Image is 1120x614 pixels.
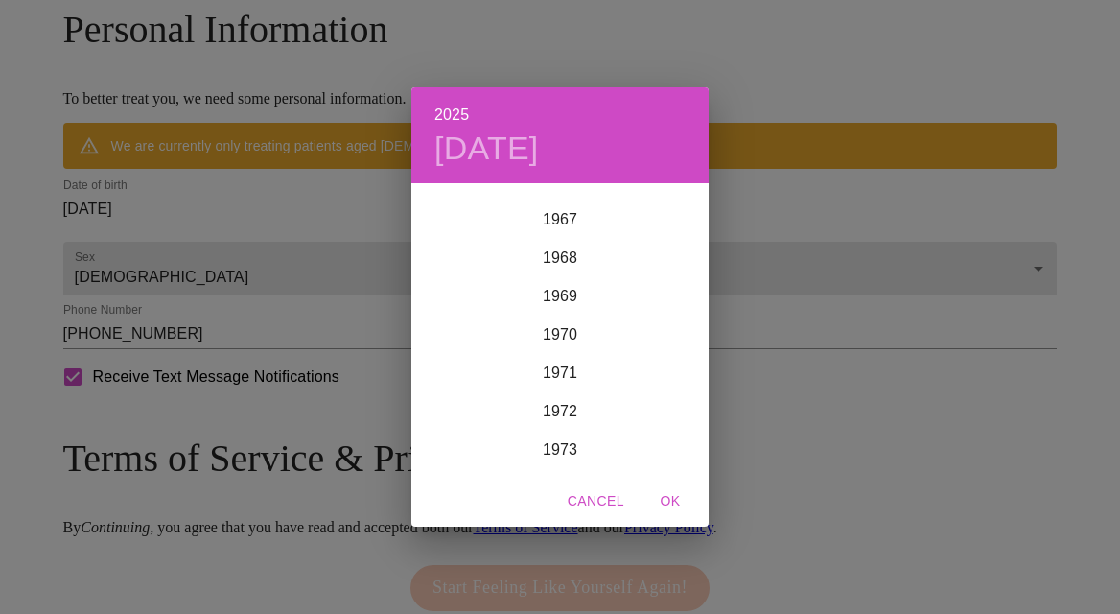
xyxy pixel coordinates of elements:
span: OK [647,489,693,513]
div: 1968 [411,239,709,277]
button: [DATE] [434,129,539,169]
div: 1971 [411,354,709,392]
button: OK [640,484,701,519]
div: 1974 [411,469,709,508]
button: Cancel [560,484,632,519]
button: 2025 [434,102,469,129]
div: 1969 [411,277,709,316]
div: 1973 [411,431,709,469]
div: 1970 [411,316,709,354]
div: 1967 [411,201,709,239]
div: 1972 [411,392,709,431]
span: Cancel [568,489,624,513]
